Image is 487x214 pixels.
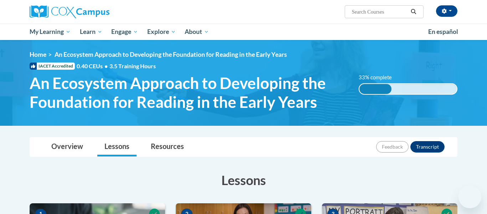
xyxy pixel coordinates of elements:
[185,28,209,36] span: About
[55,51,287,58] span: An Ecosystem Approach to Developing the Foundation for Reading in the Early Years
[359,84,391,94] div: 33% complete
[359,74,400,81] label: 33% complete
[19,24,468,40] div: Main menu
[428,28,458,35] span: En español
[147,28,176,36] span: Explore
[44,138,90,156] a: Overview
[458,185,481,208] iframe: Button to launch messaging window
[75,24,107,40] a: Learn
[143,24,180,40] a: Explore
[410,141,445,153] button: Transcript
[80,28,102,36] span: Learn
[25,24,75,40] a: My Learning
[30,171,457,189] h3: Lessons
[351,8,408,16] input: Search Courses
[30,74,348,111] span: An Ecosystem Approach to Developing the Foundation for Reading in the Early Years
[97,138,137,156] a: Lessons
[144,138,191,156] a: Resources
[107,24,143,40] a: Engage
[30,51,46,58] a: Home
[180,24,214,40] a: About
[424,24,463,39] a: En español
[408,8,419,16] button: Search
[30,5,109,18] img: Cox Campus
[109,63,156,69] span: 3.5 Training Hours
[104,63,108,69] span: •
[436,5,457,17] button: Account Settings
[30,5,165,18] a: Cox Campus
[376,141,409,153] button: Feedback
[30,28,71,36] span: My Learning
[111,28,138,36] span: Engage
[77,62,109,70] span: 0.40 CEUs
[30,63,75,70] span: IACET Accredited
